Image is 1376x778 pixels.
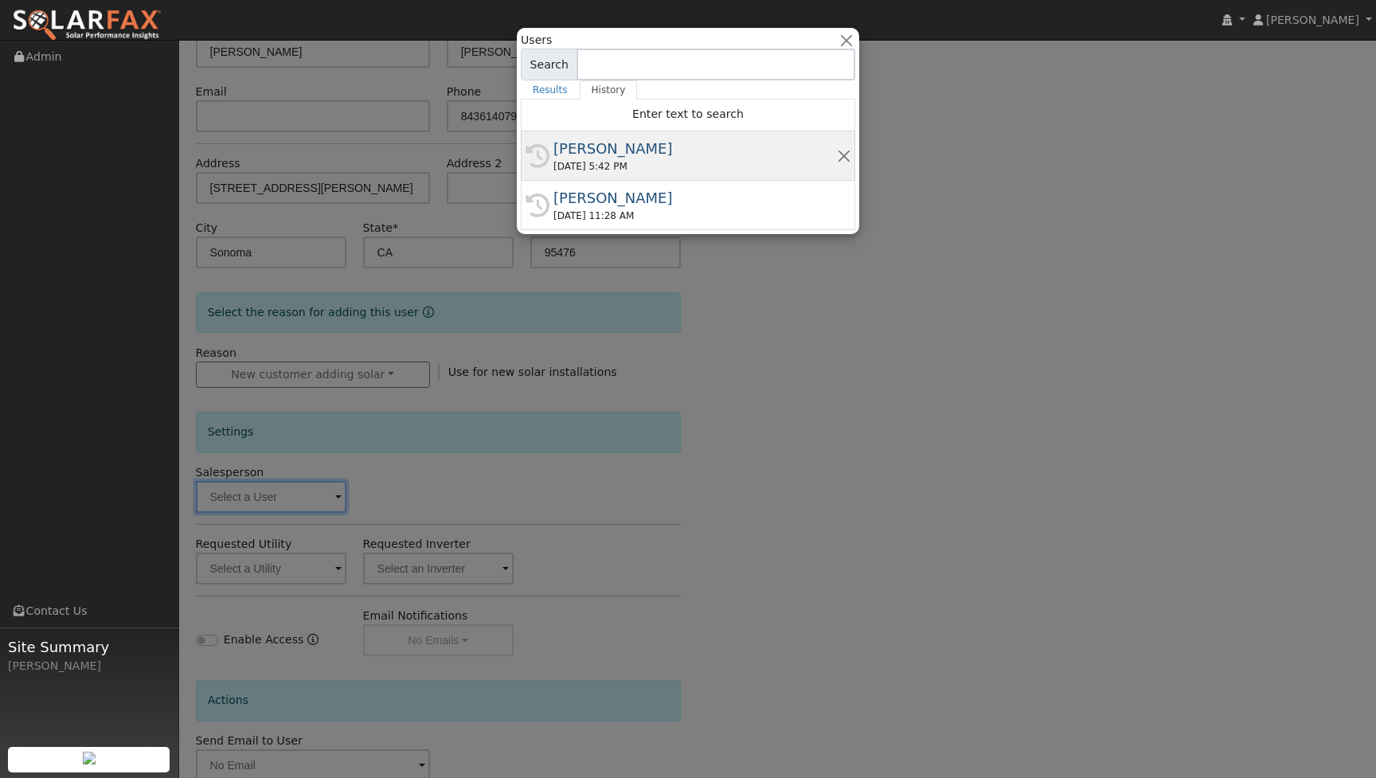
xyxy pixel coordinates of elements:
[580,80,638,100] a: History
[1266,14,1359,26] span: [PERSON_NAME]
[521,80,580,100] a: Results
[521,49,577,80] span: Search
[12,9,162,42] img: SolarFax
[83,752,96,764] img: retrieve
[526,194,549,217] i: History
[521,32,552,49] span: Users
[632,108,744,120] span: Enter text to search
[526,144,549,168] i: History
[837,147,852,164] button: Remove this history
[553,159,837,174] div: [DATE] 5:42 PM
[553,138,837,159] div: [PERSON_NAME]
[553,209,837,223] div: [DATE] 11:28 AM
[8,636,170,658] span: Site Summary
[553,187,837,209] div: [PERSON_NAME]
[8,658,170,674] div: [PERSON_NAME]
